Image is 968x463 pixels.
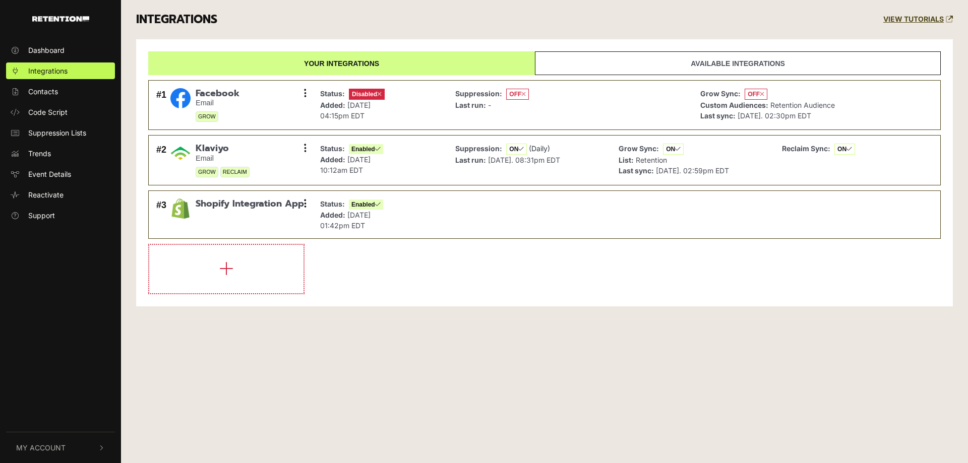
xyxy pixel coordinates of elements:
h3: INTEGRATIONS [136,13,217,27]
strong: Last run: [455,101,486,109]
span: OFF [506,89,529,100]
span: ON [663,144,684,155]
strong: Suppression: [455,89,502,98]
a: Integrations [6,62,115,79]
span: ON [506,144,527,155]
span: ON [834,144,855,155]
strong: Status: [320,144,345,153]
strong: Status: [320,89,345,98]
a: Available integrations [535,51,941,75]
span: My Account [16,442,66,453]
button: My Account [6,432,115,463]
strong: Grow Sync: [700,89,741,98]
span: RECLAIM [220,167,250,177]
strong: Added: [320,101,345,109]
span: Integrations [28,65,68,76]
span: Disabled [349,89,385,100]
a: Event Details [6,166,115,182]
span: Contacts [28,86,58,97]
span: (Daily) [529,144,550,153]
div: #1 [156,88,166,122]
span: Event Details [28,169,71,179]
span: Retention [636,156,667,164]
a: Contacts [6,83,115,100]
span: OFF [745,89,767,100]
span: [DATE] 01:42pm EDT [320,211,371,230]
span: Facebook [196,88,239,99]
span: Enabled [349,144,383,154]
a: Code Script [6,104,115,120]
small: Email [196,154,250,163]
span: Trends [28,148,51,159]
img: Klaviyo [170,143,191,163]
span: Retention Audience [770,101,835,109]
span: [DATE] 04:15pm EDT [320,101,371,120]
a: Reactivate [6,186,115,203]
span: Suppression Lists [28,127,86,138]
strong: Status: [320,200,345,208]
span: GROW [196,111,218,122]
strong: Grow Sync: [619,144,659,153]
strong: Custom Audiences: [700,101,768,109]
img: Shopify Integration App [170,199,191,219]
img: Facebook [170,88,191,108]
span: Klaviyo [196,143,250,154]
a: VIEW TUTORIALS [883,15,953,24]
strong: Reclaim Sync: [782,144,830,153]
strong: Last run: [455,156,486,164]
a: Support [6,207,115,224]
span: [DATE]. 08:31pm EDT [488,156,560,164]
div: #3 [156,199,166,231]
div: #2 [156,143,166,177]
span: [DATE]. 02:59pm EDT [656,166,729,175]
span: Enabled [349,200,383,210]
img: Retention.com [32,16,89,22]
strong: List: [619,156,634,164]
span: Code Script [28,107,68,117]
strong: Added: [320,211,345,219]
span: Reactivate [28,189,64,200]
a: Dashboard [6,42,115,58]
a: Trends [6,145,115,162]
a: Suppression Lists [6,124,115,141]
strong: Suppression: [455,144,502,153]
span: Shopify Integration App [196,199,304,210]
a: Your integrations [148,51,535,75]
span: GROW [196,167,218,177]
span: [DATE]. 02:30pm EDT [738,111,811,120]
span: Dashboard [28,45,65,55]
strong: Added: [320,155,345,164]
span: - [488,101,491,109]
small: Email [196,99,239,107]
strong: Last sync: [619,166,654,175]
span: Support [28,210,55,221]
strong: Last sync: [700,111,736,120]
